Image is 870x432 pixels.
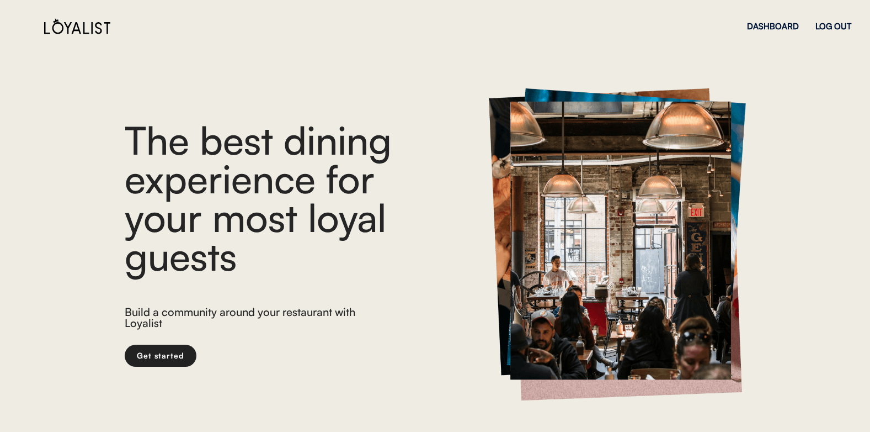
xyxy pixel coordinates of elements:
img: https%3A%2F%2Fcad833e4373cb143c693037db6b1f8a3.cdn.bubble.io%2Ff1706310385766x357021172207471900%... [489,88,746,401]
div: Build a community around your restaurant with Loyalist [125,307,366,331]
div: LOG OUT [815,22,851,30]
div: DASHBOARD [747,22,799,30]
div: The best dining experience for your most loyal guests [125,120,456,275]
button: Get started [125,345,196,367]
img: Loyalist%20Logo%20Black.svg [44,18,110,34]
